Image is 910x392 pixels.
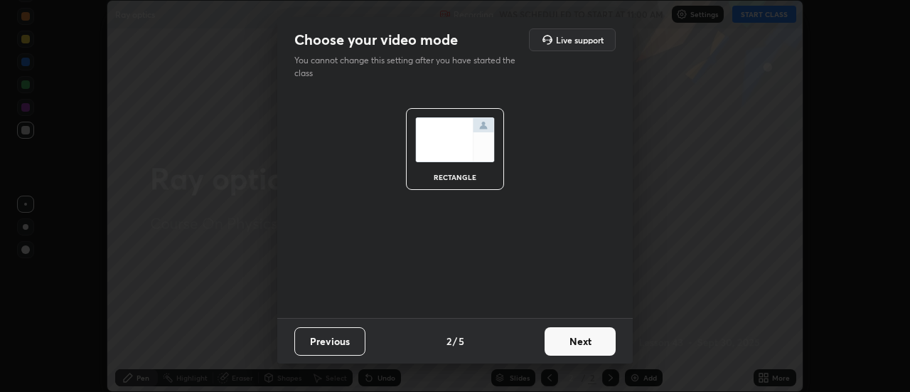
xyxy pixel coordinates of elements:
h4: / [453,334,457,349]
img: normalScreenIcon.ae25ed63.svg [415,117,495,162]
button: Next [545,327,616,356]
p: You cannot change this setting after you have started the class [294,54,525,80]
div: rectangle [427,174,483,181]
h4: 2 [446,334,451,349]
h2: Choose your video mode [294,31,458,49]
h4: 5 [459,334,464,349]
button: Previous [294,327,365,356]
h5: Live support [556,36,604,44]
